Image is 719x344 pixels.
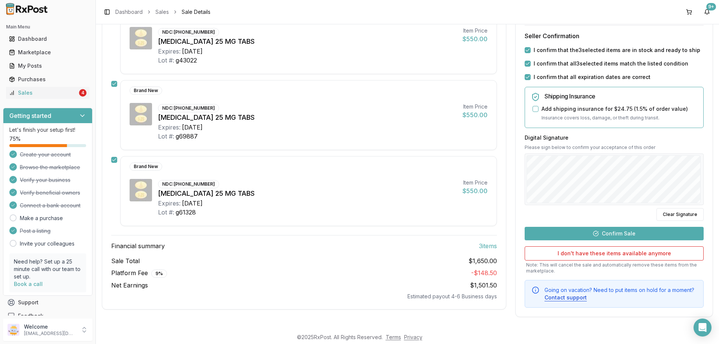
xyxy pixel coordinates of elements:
[182,47,203,56] div: [DATE]
[176,56,197,65] div: g43022
[9,35,87,43] div: Dashboard
[111,241,165,250] span: Financial summary
[462,110,488,119] div: $550.00
[182,123,203,132] div: [DATE]
[534,60,688,67] label: I confirm that all 3 selected items match the listed condition
[3,73,92,85] button: Purchases
[155,8,169,16] a: Sales
[14,258,82,280] p: Need help? Set up a 25 minute call with our team to set up.
[470,281,497,289] span: $1,501.50
[404,334,422,340] a: Privacy
[158,36,456,47] div: [MEDICAL_DATA] 25 MG TABS
[656,208,704,221] button: Clear Signature
[130,103,152,125] img: Jardiance 25 MG TABS
[534,46,700,54] label: I confirm that the 3 selected items are in stock and ready to ship
[20,240,75,247] a: Invite your colleagues
[158,199,180,208] div: Expires:
[386,334,401,340] a: Terms
[525,262,704,274] p: Note: This will cancel the sale and automatically remove these items from the marketplace.
[544,286,697,301] div: Going on vacation? Need to put items on hold for a moment?
[525,134,704,141] h3: Digital Signature
[20,189,80,197] span: Verify beneficial owners
[20,227,51,235] span: Post a listing
[111,256,140,265] span: Sale Total
[6,73,90,86] a: Purchases
[3,87,92,99] button: Sales4
[462,27,488,34] div: Item Price
[158,47,180,56] div: Expires:
[471,269,497,277] span: - $148.50
[158,104,219,112] div: NDC: [PHONE_NUMBER]
[525,144,704,150] p: Please sign below to confirm your acceptance of this order
[525,227,704,240] button: Confirm Sale
[158,123,180,132] div: Expires:
[130,86,162,95] div: Brand New
[158,56,174,65] div: Lot #:
[115,8,143,16] a: Dashboard
[534,73,650,81] label: I confirm that all expiration dates are correct
[182,199,203,208] div: [DATE]
[182,8,210,16] span: Sale Details
[20,202,81,209] span: Connect a bank account
[9,76,87,83] div: Purchases
[3,33,92,45] button: Dashboard
[6,59,90,73] a: My Posts
[462,103,488,110] div: Item Price
[158,208,174,217] div: Lot #:
[79,89,87,97] div: 4
[541,114,697,122] p: Insurance covers loss, damage, or theft during transit.
[18,312,43,320] span: Feedback
[14,281,43,287] a: Book a call
[7,324,19,336] img: User avatar
[541,105,688,113] label: Add shipping insurance for $24.75 ( 1.5 % of order value)
[158,180,219,188] div: NDC: [PHONE_NUMBER]
[130,179,152,201] img: Jardiance 25 MG TABS
[462,179,488,186] div: Item Price
[24,323,76,331] p: Welcome
[479,241,497,250] span: 3 item s
[694,319,712,337] div: Open Intercom Messenger
[3,60,92,72] button: My Posts
[20,214,63,222] a: Make a purchase
[9,111,51,120] h3: Getting started
[20,151,71,158] span: Create your account
[6,46,90,59] a: Marketplace
[706,3,716,10] div: 9+
[9,126,86,134] p: Let's finish your setup first!
[158,28,219,36] div: NDC: [PHONE_NUMBER]
[3,46,92,58] button: Marketplace
[9,135,21,143] span: 75 %
[3,309,92,323] button: Feedback
[111,268,167,278] span: Platform Fee
[9,49,87,56] div: Marketplace
[158,188,456,199] div: [MEDICAL_DATA] 25 MG TABS
[20,176,70,184] span: Verify your business
[468,256,497,265] span: $1,650.00
[151,270,167,278] div: 9 %
[111,293,497,300] div: Estimated payout 4-6 Business days
[3,296,92,309] button: Support
[6,32,90,46] a: Dashboard
[544,294,587,301] button: Contact support
[130,27,152,49] img: Jardiance 25 MG TABS
[115,8,210,16] nav: breadcrumb
[111,281,148,290] span: Net Earnings
[701,6,713,18] button: 9+
[24,331,76,337] p: [EMAIL_ADDRESS][DOMAIN_NAME]
[158,112,456,123] div: [MEDICAL_DATA] 25 MG TABS
[130,162,162,171] div: Brand New
[9,62,87,70] div: My Posts
[158,132,174,141] div: Lot #:
[462,34,488,43] div: $550.00
[6,24,90,30] h2: Main Menu
[525,31,704,40] h3: Seller Confirmation
[176,208,196,217] div: g61328
[176,132,198,141] div: g69887
[525,246,704,261] button: I don't have these items available anymore
[544,93,697,99] h5: Shipping Insurance
[9,89,78,97] div: Sales
[462,186,488,195] div: $550.00
[3,3,51,15] img: RxPost Logo
[20,164,80,171] span: Browse the marketplace
[6,86,90,100] a: Sales4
